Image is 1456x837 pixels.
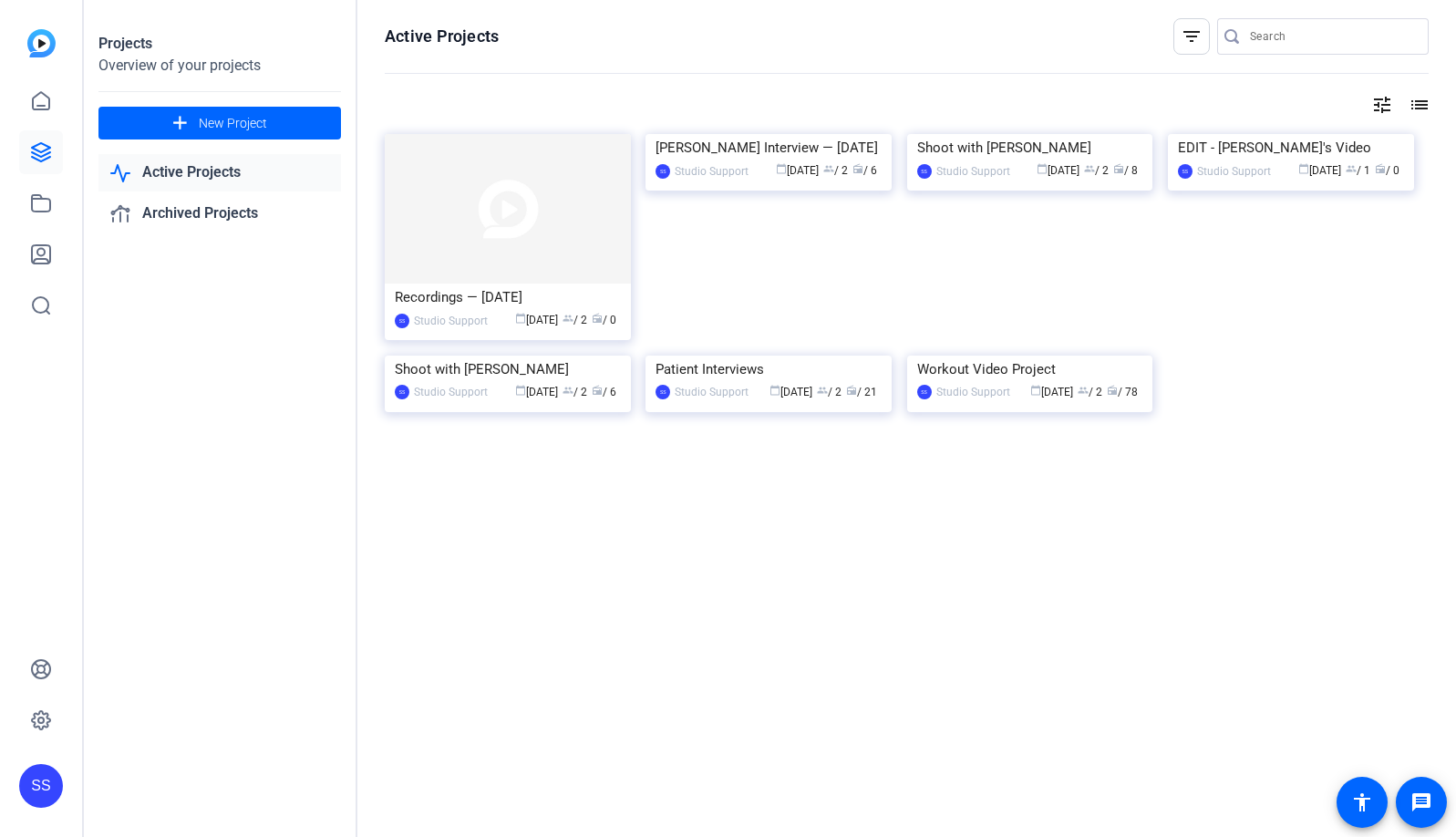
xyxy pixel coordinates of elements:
div: SS [395,385,409,399]
mat-icon: accessibility [1351,791,1373,813]
span: / 21 [846,386,877,398]
span: / 2 [563,386,587,398]
div: Shoot with [PERSON_NAME] [395,356,621,383]
span: radio [1107,385,1118,396]
div: Studio Support [675,383,749,401]
a: Active Projects [98,154,341,191]
button: New Project [98,107,341,139]
span: / 78 [1107,386,1138,398]
div: Studio Support [675,162,749,181]
mat-icon: message [1410,791,1432,813]
mat-icon: tune [1371,94,1393,116]
div: [PERSON_NAME] Interview — [DATE] [656,134,882,161]
span: [DATE] [1037,164,1079,177]
div: Studio Support [936,383,1010,401]
mat-icon: add [169,112,191,135]
div: Studio Support [414,383,488,401]
span: / 2 [1078,386,1102,398]
span: [DATE] [769,386,812,398]
div: EDIT - [PERSON_NAME]'s Video [1178,134,1404,161]
a: Archived Projects [98,195,341,232]
mat-icon: list [1407,94,1429,116]
span: group [563,385,573,396]
span: radio [592,385,603,396]
span: [DATE] [515,314,558,326]
div: Projects [98,33,341,55]
div: SS [19,764,63,808]
span: / 0 [592,314,616,326]
div: Studio Support [936,162,1010,181]
div: SS [656,164,670,179]
span: group [563,313,573,324]
span: calendar_today [1298,163,1309,174]
span: calendar_today [515,313,526,324]
span: [DATE] [515,386,558,398]
div: Overview of your projects [98,55,341,77]
span: calendar_today [769,385,780,396]
div: Recordings — [DATE] [395,284,621,311]
span: / 6 [592,386,616,398]
input: Search [1250,26,1414,47]
div: SS [917,385,932,399]
div: SS [917,164,932,179]
div: Workout Video Project [917,356,1143,383]
span: calendar_today [1037,163,1048,174]
span: radio [1375,163,1386,174]
span: group [823,163,834,174]
span: group [1084,163,1095,174]
span: calendar_today [515,385,526,396]
div: SS [395,314,409,328]
span: radio [846,385,857,396]
span: calendar_today [776,163,787,174]
div: SS [1178,164,1193,179]
div: Shoot with [PERSON_NAME] [917,134,1143,161]
span: / 2 [1084,164,1109,177]
mat-icon: filter_list [1181,26,1203,47]
span: [DATE] [776,164,819,177]
div: Studio Support [414,312,488,330]
span: / 2 [563,314,587,326]
span: / 0 [1375,164,1399,177]
span: radio [1113,163,1124,174]
span: calendar_today [1030,385,1041,396]
span: radio [592,313,603,324]
span: group [1078,385,1089,396]
span: / 6 [852,164,877,177]
span: radio [852,163,863,174]
div: Studio Support [1197,162,1271,181]
span: New Project [199,114,267,133]
span: / 8 [1113,164,1138,177]
span: group [817,385,828,396]
img: blue-gradient.svg [27,29,56,57]
span: / 2 [823,164,848,177]
span: group [1346,163,1357,174]
span: [DATE] [1298,164,1341,177]
div: Patient Interviews [656,356,882,383]
span: / 2 [817,386,842,398]
span: [DATE] [1030,386,1073,398]
h1: Active Projects [385,26,499,47]
span: / 1 [1346,164,1370,177]
div: SS [656,385,670,399]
